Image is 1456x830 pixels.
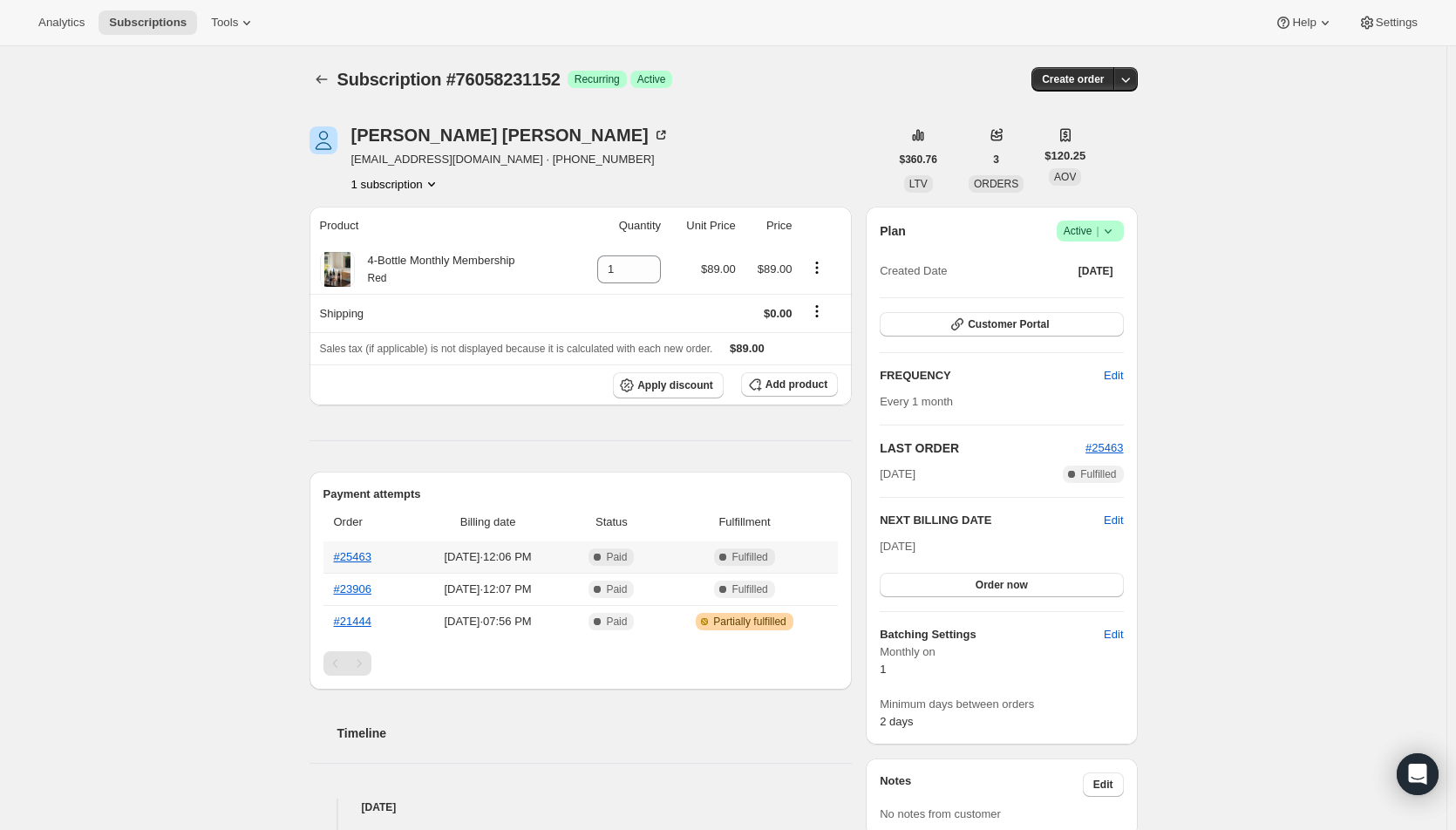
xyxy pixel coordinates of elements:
span: AOV [1054,171,1076,183]
span: Fulfillment [662,514,827,531]
a: #23906 [334,582,371,595]
div: [PERSON_NAME] [PERSON_NAME] [351,126,670,144]
span: Billing date [414,514,561,531]
button: Customer Portal [880,312,1123,337]
h2: FREQUENCY [880,367,1104,384]
span: Paid [606,582,627,596]
div: 4-Bottle Monthly Membership [355,252,515,287]
span: Create order [1042,72,1104,86]
h2: NEXT BILLING DATE [880,512,1104,529]
span: Paid [606,550,627,564]
span: Fulfilled [731,582,767,596]
span: $89.00 [758,262,793,276]
span: Tools [211,16,238,30]
span: Active [1064,222,1117,240]
a: #25463 [1085,441,1123,454]
span: Paid [606,615,627,629]
span: $360.76 [900,153,937,167]
span: Recurring [575,72,620,86]
nav: Pagination [323,651,839,676]
button: Edit [1104,512,1123,529]
span: Sara OBrien [310,126,337,154]
span: 3 [993,153,999,167]
span: Order now [976,578,1028,592]
button: Subscriptions [310,67,334,92]
h2: Payment attempts [323,486,839,503]
span: Active [637,72,666,86]
button: Analytics [28,10,95,35]
span: Edit [1104,367,1123,384]
h6: Batching Settings [880,626,1104,643]
h2: LAST ORDER [880,439,1085,457]
button: [DATE] [1068,259,1124,283]
h3: Notes [880,772,1083,797]
button: Edit [1093,362,1133,390]
th: Order [323,503,410,541]
button: 3 [983,147,1010,172]
button: Product actions [351,175,440,193]
button: Edit [1093,621,1133,649]
span: Every 1 month [880,395,953,408]
h2: Timeline [337,725,853,742]
span: Subscriptions [109,16,187,30]
span: Minimum days between orders [880,696,1123,713]
th: Shipping [310,294,574,332]
button: Order now [880,573,1123,597]
span: Settings [1376,16,1418,30]
span: [DATE] · 07:56 PM [414,613,561,630]
th: Product [310,207,574,245]
span: [DATE] · 12:06 PM [414,548,561,566]
span: [DATE] · 12:07 PM [414,581,561,598]
button: Apply discount [613,372,724,398]
span: LTV [909,178,928,190]
th: Price [741,207,798,245]
th: Unit Price [666,207,741,245]
span: Created Date [880,262,947,280]
span: [EMAIL_ADDRESS][DOMAIN_NAME] · [PHONE_NUMBER] [351,151,670,168]
span: $89.00 [701,262,736,276]
a: #25463 [334,550,371,563]
a: #21444 [334,615,371,628]
button: Subscriptions [99,10,197,35]
button: $360.76 [889,147,948,172]
span: Fulfilled [731,550,767,564]
button: Edit [1083,772,1124,797]
button: Settings [1348,10,1428,35]
span: [DATE] [1078,264,1113,278]
span: [DATE] [880,540,915,553]
h2: Plan [880,222,906,240]
span: Apply discount [637,378,713,392]
span: Partially fulfilled [713,615,786,629]
button: Shipping actions [803,302,831,321]
th: Quantity [574,207,666,245]
button: #25463 [1085,439,1123,457]
span: $0.00 [764,307,793,320]
div: Open Intercom Messenger [1397,753,1439,795]
span: [DATE] [880,466,915,483]
span: Customer Portal [968,317,1049,331]
span: Fulfilled [1080,467,1116,481]
span: $120.25 [1044,147,1085,165]
span: Sales tax (if applicable) is not displayed because it is calculated with each new order. [320,343,713,355]
span: No notes from customer [880,807,1001,820]
span: Add product [765,378,827,391]
button: Create order [1031,67,1114,92]
span: ORDERS [974,178,1018,190]
button: Add product [741,372,838,397]
span: Status [572,514,651,531]
h4: [DATE] [310,799,853,816]
span: 2 days [880,715,913,728]
span: Analytics [38,16,85,30]
span: Subscription #76058231152 [337,70,561,89]
button: Tools [201,10,266,35]
span: Help [1292,16,1316,30]
span: | [1096,224,1099,238]
button: Help [1264,10,1344,35]
button: Product actions [803,258,831,277]
span: Monthly on [880,643,1123,661]
small: Red [368,272,387,284]
span: Edit [1104,626,1123,643]
span: 1 [880,663,886,676]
